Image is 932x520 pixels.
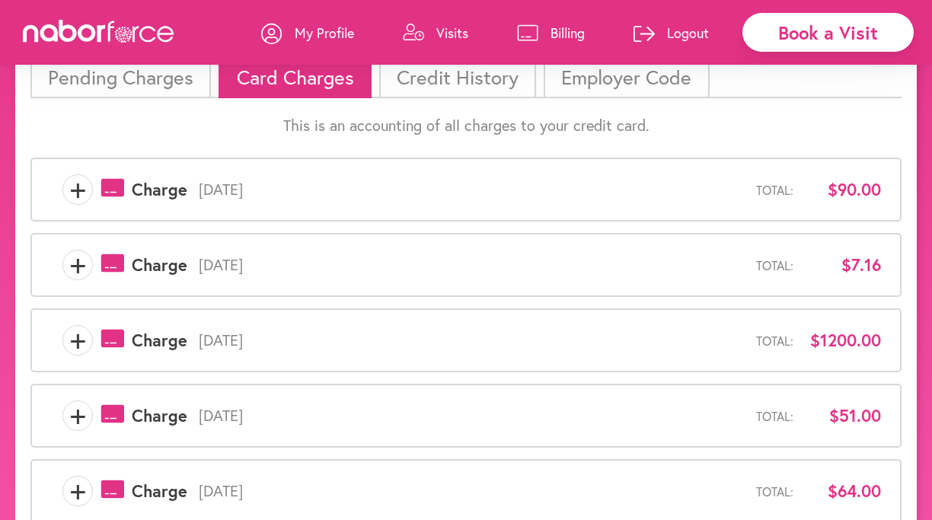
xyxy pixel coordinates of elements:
[63,400,92,431] span: +
[805,406,881,426] span: $51.00
[63,250,92,280] span: +
[187,180,756,199] span: [DATE]
[634,10,709,56] a: Logout
[551,24,585,42] p: Billing
[187,482,756,500] span: [DATE]
[295,24,354,42] p: My Profile
[756,258,793,273] span: Total:
[261,10,354,56] a: My Profile
[132,330,187,350] span: Charge
[132,406,187,426] span: Charge
[219,56,371,98] li: Card Charges
[30,116,902,135] p: This is an accounting of all charges to your credit card.
[63,476,92,506] span: +
[63,174,92,205] span: +
[805,255,881,275] span: $7.16
[132,255,187,275] span: Charge
[436,24,468,42] p: Visits
[756,484,793,499] span: Total:
[132,481,187,501] span: Charge
[756,409,793,423] span: Total:
[132,180,187,199] span: Charge
[30,56,211,98] li: Pending Charges
[187,407,756,425] span: [DATE]
[756,333,793,348] span: Total:
[805,330,881,350] span: $1200.00
[403,10,468,56] a: Visits
[756,183,793,197] span: Total:
[742,13,914,52] div: Book a Visit
[805,481,881,501] span: $64.00
[517,10,585,56] a: Billing
[667,24,709,42] p: Logout
[63,325,92,356] span: +
[544,56,709,98] li: Employer Code
[379,56,536,98] li: Credit History
[805,180,881,199] span: $90.00
[187,331,756,349] span: [DATE]
[187,256,756,274] span: [DATE]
